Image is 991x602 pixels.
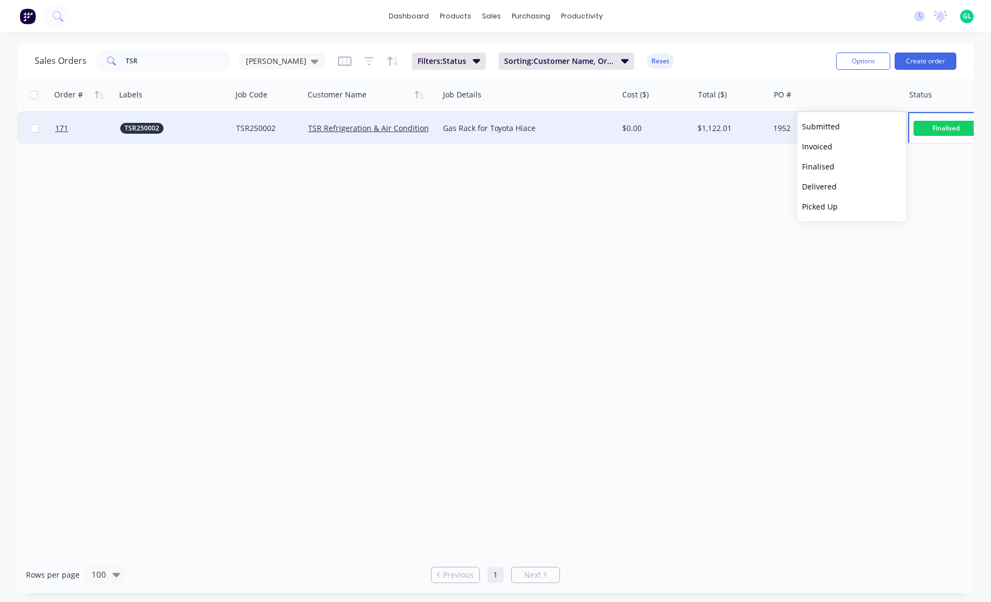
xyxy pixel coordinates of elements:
[622,89,649,100] div: Cost ($)
[506,8,556,24] div: purchasing
[895,53,956,70] button: Create order
[383,8,434,24] a: dashboard
[418,56,466,67] span: Filters: Status
[698,89,727,100] div: Total ($)
[308,89,367,100] div: Customer Name
[798,116,906,136] button: Submitted
[443,570,474,580] span: Previous
[512,570,559,580] a: Next page
[236,89,268,100] div: Job Code
[54,89,83,100] div: Order #
[236,123,296,134] div: TSR250002
[477,8,506,24] div: sales
[504,56,615,67] span: Sorting: Customer Name, Order #
[35,56,87,66] h1: Sales Orders
[434,8,477,24] div: products
[427,567,564,583] ul: Pagination
[308,123,440,133] a: TSR Refrigeration & Air Conditioning
[55,123,68,134] span: 171
[914,121,979,135] span: Finalised
[774,89,791,100] div: PO #
[802,141,832,152] span: Invoiced
[246,55,307,67] span: [PERSON_NAME]
[802,161,834,172] span: Finalised
[798,156,906,176] button: Finalised
[487,567,504,583] a: Page 1 is your current page
[622,123,686,134] div: $0.00
[125,123,159,134] span: TSR250002
[26,570,80,580] span: Rows per page
[499,53,634,70] button: Sorting:Customer Name, Order #
[802,201,838,212] span: Picked Up
[773,123,894,134] div: 1952
[119,89,142,100] div: Labels
[836,53,890,70] button: Options
[443,123,605,134] div: Gas Rack for Toyota Hiace
[432,570,479,580] a: Previous page
[802,121,840,132] span: Submitted
[798,136,906,156] button: Invoiced
[647,54,674,69] button: Reset
[798,176,906,197] button: Delivered
[802,181,837,192] span: Delivered
[443,89,481,100] div: Job Details
[963,11,972,21] span: GL
[55,112,120,145] a: 171
[556,8,608,24] div: productivity
[697,123,761,134] div: $1,122.01
[120,123,164,134] button: TSR250002
[524,570,541,580] span: Next
[909,89,932,100] div: Status
[126,50,231,72] input: Search...
[798,197,906,217] button: Picked Up
[412,53,486,70] button: Filters:Status
[19,8,36,24] img: Factory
